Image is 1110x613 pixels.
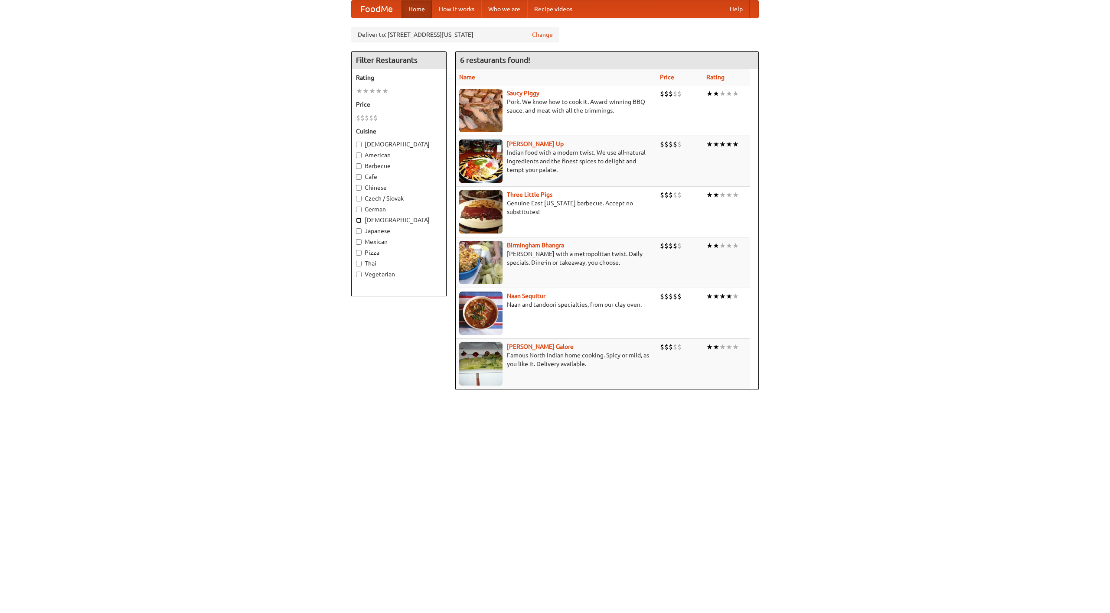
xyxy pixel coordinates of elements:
[719,292,726,301] li: ★
[402,0,432,18] a: Home
[356,237,442,246] label: Mexican
[726,292,732,301] li: ★
[507,140,564,147] a: [PERSON_NAME] Up
[356,152,362,158] input: American
[356,140,442,149] label: [DEMOGRAPHIC_DATA]
[459,250,653,267] p: [PERSON_NAME] with a metropolitan twist. Daily specials. Dine-in or takeaway, you choose.
[660,89,664,98] li: $
[532,30,553,39] a: Change
[706,139,713,149] li: ★
[713,190,719,200] li: ★
[660,139,664,149] li: $
[706,342,713,352] li: ★
[356,174,362,180] input: Cafe
[719,241,726,250] li: ★
[673,89,677,98] li: $
[719,342,726,352] li: ★
[356,205,442,214] label: German
[726,89,732,98] li: ★
[706,241,713,250] li: ★
[673,241,677,250] li: $
[664,89,669,98] li: $
[719,139,726,149] li: ★
[356,217,362,223] input: [DEMOGRAPHIC_DATA]
[726,241,732,250] li: ★
[664,190,669,200] li: $
[356,216,442,224] label: [DEMOGRAPHIC_DATA]
[669,292,673,301] li: $
[660,74,674,81] a: Price
[375,86,382,96] li: ★
[664,139,669,149] li: $
[460,56,530,64] ng-pluralize: 6 restaurants found!
[677,342,682,352] li: $
[459,148,653,174] p: Indian food with a modern twist. We use all-natural ingredients and the finest spices to delight ...
[356,239,362,245] input: Mexican
[459,241,503,284] img: bhangra.jpg
[362,86,369,96] li: ★
[706,74,725,81] a: Rating
[706,190,713,200] li: ★
[459,74,475,81] a: Name
[673,139,677,149] li: $
[706,292,713,301] li: ★
[706,89,713,98] li: ★
[677,241,682,250] li: $
[507,292,545,299] b: Naan Sequitur
[356,194,442,203] label: Czech / Slovak
[669,139,673,149] li: $
[719,190,726,200] li: ★
[360,113,365,123] li: $
[677,139,682,149] li: $
[713,342,719,352] li: ★
[373,113,378,123] li: $
[356,270,442,279] label: Vegetarian
[432,0,481,18] a: How it works
[369,113,373,123] li: $
[660,190,664,200] li: $
[356,73,442,82] h5: Rating
[664,342,669,352] li: $
[664,292,669,301] li: $
[481,0,527,18] a: Who we are
[664,241,669,250] li: $
[677,89,682,98] li: $
[677,190,682,200] li: $
[507,343,574,350] b: [PERSON_NAME] Galore
[713,139,719,149] li: ★
[369,86,375,96] li: ★
[351,27,559,42] div: Deliver to: [STREET_ADDRESS][US_STATE]
[356,196,362,201] input: Czech / Slovak
[723,0,750,18] a: Help
[459,199,653,216] p: Genuine East [US_STATE] barbecue. Accept no substitutes!
[459,351,653,368] p: Famous North Indian home cooking. Spicy or mild, as you like it. Delivery available.
[507,90,539,97] a: Saucy Piggy
[356,259,442,268] label: Thai
[732,139,739,149] li: ★
[356,183,442,192] label: Chinese
[459,300,653,309] p: Naan and tandoori specialties, from our clay oven.
[356,151,442,159] label: American
[352,52,446,69] h4: Filter Restaurants
[459,139,503,183] img: curryup.jpg
[660,292,664,301] li: $
[356,172,442,181] label: Cafe
[365,113,369,123] li: $
[507,242,564,249] a: Birmingham Bhangra
[356,86,362,96] li: ★
[527,0,579,18] a: Recipe videos
[356,163,362,169] input: Barbecue
[356,227,442,235] label: Japanese
[669,190,673,200] li: $
[719,89,726,98] li: ★
[459,89,503,132] img: saucy.jpg
[459,342,503,386] img: currygalore.jpg
[459,292,503,335] img: naansequitur.jpg
[732,89,739,98] li: ★
[356,113,360,123] li: $
[673,342,677,352] li: $
[669,342,673,352] li: $
[356,142,362,147] input: [DEMOGRAPHIC_DATA]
